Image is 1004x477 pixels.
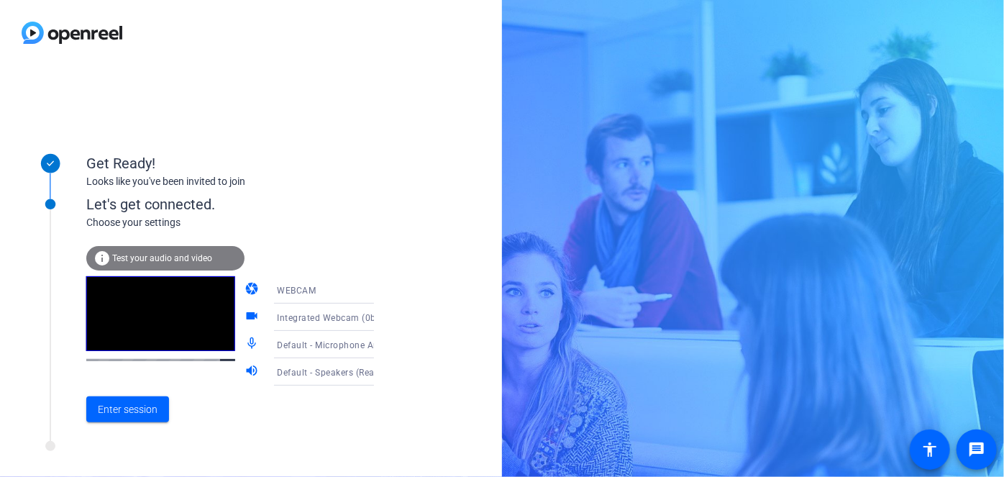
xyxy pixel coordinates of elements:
mat-icon: videocam [245,309,262,326]
mat-icon: volume_up [245,363,262,381]
div: Get Ready! [86,153,374,174]
button: Enter session [86,396,169,422]
mat-icon: mic_none [245,336,262,353]
span: Default - Microphone Array (Realtek(R) Audio) [277,339,469,350]
span: Enter session [98,402,158,417]
span: Integrated Webcam (0bda:5549) [277,312,414,323]
div: Looks like you've been invited to join [86,174,374,189]
mat-icon: camera [245,281,262,299]
span: WEBCAM [277,286,316,296]
div: Choose your settings [86,215,403,230]
span: Default - Speakers (Realtek(R) Audio) [277,366,432,378]
div: Let's get connected. [86,194,403,215]
span: Test your audio and video [112,253,212,263]
mat-icon: accessibility [921,441,939,458]
mat-icon: message [968,441,985,458]
mat-icon: info [93,250,111,267]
